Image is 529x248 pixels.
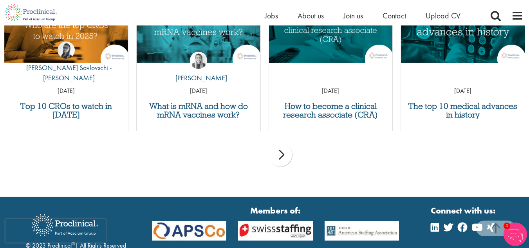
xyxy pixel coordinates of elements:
p: [DATE] [4,87,128,96]
span: 1 [504,223,510,229]
p: [DATE] [269,87,393,96]
img: Chatbot [504,223,527,246]
img: Theodora Savlovschi - Wicks [58,42,75,59]
img: Hannah Burke [190,52,207,69]
iframe: reCAPTCHA [5,219,106,243]
p: [PERSON_NAME] [170,73,227,83]
a: Top 10 CROs to watch in [DATE] [8,102,124,119]
p: [PERSON_NAME] Savlovschi - [PERSON_NAME] [4,63,128,83]
strong: Members of: [152,205,399,217]
a: Jobs [265,11,278,21]
a: Theodora Savlovschi - Wicks [PERSON_NAME] Savlovschi - [PERSON_NAME] [4,42,128,87]
div: next [269,143,292,167]
img: APSCo [146,221,232,241]
a: Hannah Burke [PERSON_NAME] [170,52,227,87]
sup: ® [72,241,75,247]
a: The top 10 medical advances in history [405,102,521,119]
a: About us [298,11,324,21]
img: APSCo [232,221,318,241]
p: [DATE] [401,87,525,96]
a: What is mRNA and how do mRNA vaccines work? [141,102,256,119]
a: Contact [383,11,406,21]
img: Proclinical Recruitment [26,209,104,241]
strong: Connect with us: [431,205,497,217]
a: Upload CV [426,11,460,21]
img: APSCo [319,221,405,241]
a: How to become a clinical research associate (CRA) [273,102,389,119]
p: [DATE] [137,87,260,96]
a: Join us [343,11,363,21]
